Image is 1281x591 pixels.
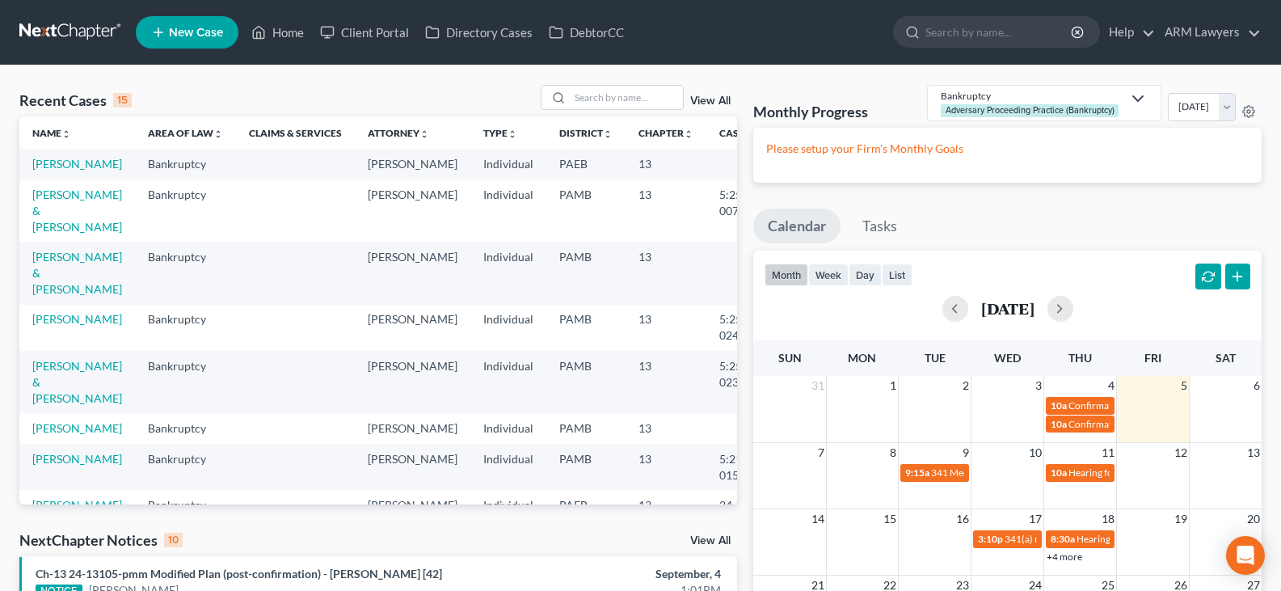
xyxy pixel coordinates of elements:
td: PAMB [546,242,626,304]
td: Bankruptcy [135,149,236,179]
span: Tue [925,351,946,365]
td: PAMB [546,179,626,242]
span: 31 [810,376,826,395]
button: week [808,264,849,285]
a: Directory Cases [417,18,541,47]
td: 5:25-bk-00737 [706,179,784,242]
a: [PERSON_NAME] [32,312,122,326]
td: PAMB [546,413,626,443]
td: 13 [626,149,706,179]
a: DebtorCC [541,18,632,47]
td: PAEB [546,149,626,179]
span: Hearing for [PERSON_NAME] [PERSON_NAME] [1068,466,1272,479]
td: Bankruptcy [135,444,236,490]
a: Area of Lawunfold_more [148,127,223,139]
td: 13 [626,351,706,413]
span: 15 [882,509,898,529]
button: day [849,264,882,285]
span: 10 [1027,443,1043,462]
span: 8:30a [1051,533,1075,545]
span: 17 [1027,509,1043,529]
a: [PERSON_NAME] [32,421,122,435]
span: 18 [1100,509,1116,529]
span: 1 [888,376,898,395]
a: [PERSON_NAME] & [PERSON_NAME] [32,188,122,234]
td: Individual [470,179,546,242]
td: 13 [626,444,706,490]
td: [PERSON_NAME] [355,413,470,443]
span: 7 [816,443,826,462]
span: 9:15a [905,466,929,479]
td: 24-13105 [706,490,784,520]
div: NextChapter Notices [19,530,183,550]
input: Search by name... [925,17,1073,47]
div: Bankruptcy [941,89,1122,103]
i: unfold_more [603,129,613,139]
span: Mon [848,351,876,365]
div: Recent Cases [19,91,132,110]
td: 5:25-bk-02485 [706,305,784,351]
span: 20 [1245,509,1262,529]
a: +4 more [1047,551,1082,563]
td: PAMB [546,351,626,413]
span: Fri [1144,351,1161,365]
td: Individual [470,305,546,351]
span: 10a [1051,466,1067,479]
td: Bankruptcy [135,305,236,351]
i: unfold_more [508,129,517,139]
a: [PERSON_NAME] & [PERSON_NAME] [32,359,122,405]
span: Confirmation Date for [PERSON_NAME] [1068,418,1240,430]
span: 3 [1034,376,1043,395]
a: Client Portal [312,18,417,47]
td: Bankruptcy [135,242,236,304]
span: 341 Meeting [931,466,984,479]
div: 15 [113,93,132,108]
td: 13 [626,305,706,351]
span: 10a [1051,418,1067,430]
a: ARM Lawyers [1157,18,1261,47]
span: Sat [1216,351,1236,365]
span: Sun [778,351,802,365]
a: Districtunfold_more [559,127,613,139]
a: Chapterunfold_more [638,127,693,139]
a: Attorneyunfold_more [368,127,429,139]
div: Open Intercom Messenger [1226,536,1265,575]
span: 5 [1179,376,1189,395]
td: [PERSON_NAME] [355,490,470,520]
a: [PERSON_NAME] [32,157,122,171]
td: PAEB [546,490,626,520]
td: Individual [470,242,546,304]
a: View All [690,95,731,107]
span: 341(a) meeting for [PERSON_NAME] [1005,533,1161,545]
td: 13 [626,179,706,242]
span: Wed [994,351,1021,365]
td: PAMB [546,444,626,490]
p: Please setup your Firm's Monthly Goals [766,141,1249,157]
td: [PERSON_NAME] [355,179,470,242]
td: [PERSON_NAME] [355,351,470,413]
td: 5:21-bk-01557 [706,444,784,490]
td: Individual [470,490,546,520]
a: [PERSON_NAME] [32,498,122,512]
td: 13 [626,413,706,443]
td: Individual [470,444,546,490]
span: 10a [1051,399,1067,412]
span: Thu [1068,351,1092,365]
span: 8 [888,443,898,462]
div: 10 [164,533,183,547]
td: 5:25-bk-02331 [706,351,784,413]
td: [PERSON_NAME] [355,242,470,304]
td: [PERSON_NAME] [355,444,470,490]
i: unfold_more [684,129,693,139]
a: Ch-13 24-13105-pmm Modified Plan (post-confirmation) - [PERSON_NAME] [42] [36,567,442,580]
td: Individual [470,351,546,413]
td: Bankruptcy [135,351,236,413]
a: [PERSON_NAME] & [PERSON_NAME] [32,250,122,296]
div: September, 4 [504,566,721,582]
a: View All [690,535,731,547]
i: unfold_more [213,129,223,139]
span: 11 [1100,443,1116,462]
span: 3:10p [978,533,1003,545]
td: [PERSON_NAME] [355,149,470,179]
td: PAMB [546,305,626,351]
